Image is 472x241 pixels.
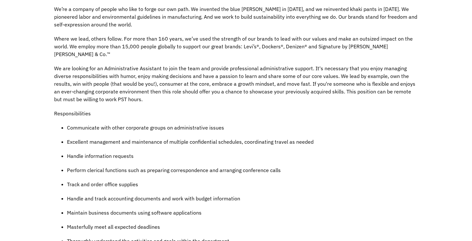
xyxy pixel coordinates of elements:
[67,223,418,231] p: Masterfully meet all expected deadlines
[67,166,418,174] p: Perform clerical functions such as preparing correspondence and arranging conference calls
[67,180,418,188] p: Track and order office supplies
[54,5,418,28] p: We’re a company of people who like to forge our own path. We invented the blue [PERSON_NAME] in [...
[67,195,418,202] p: Handle and track accounting documents and work with budget information
[67,138,418,146] p: Excellent management and maintenance of multiple confidential schedules, coordinating travel as n...
[54,64,418,103] p: We are looking for an Administrative Assistant to join the team and provide professional administ...
[67,152,418,160] p: Handle information requests
[67,124,418,131] p: Communicate with other corporate groups on administrative issues
[67,209,418,217] p: Maintain business documents using software applications
[54,110,418,117] p: Responsibilities
[54,35,418,58] p: Where we lead, others follow. For more than 160 years, we’ve used the strength of our brands to l...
